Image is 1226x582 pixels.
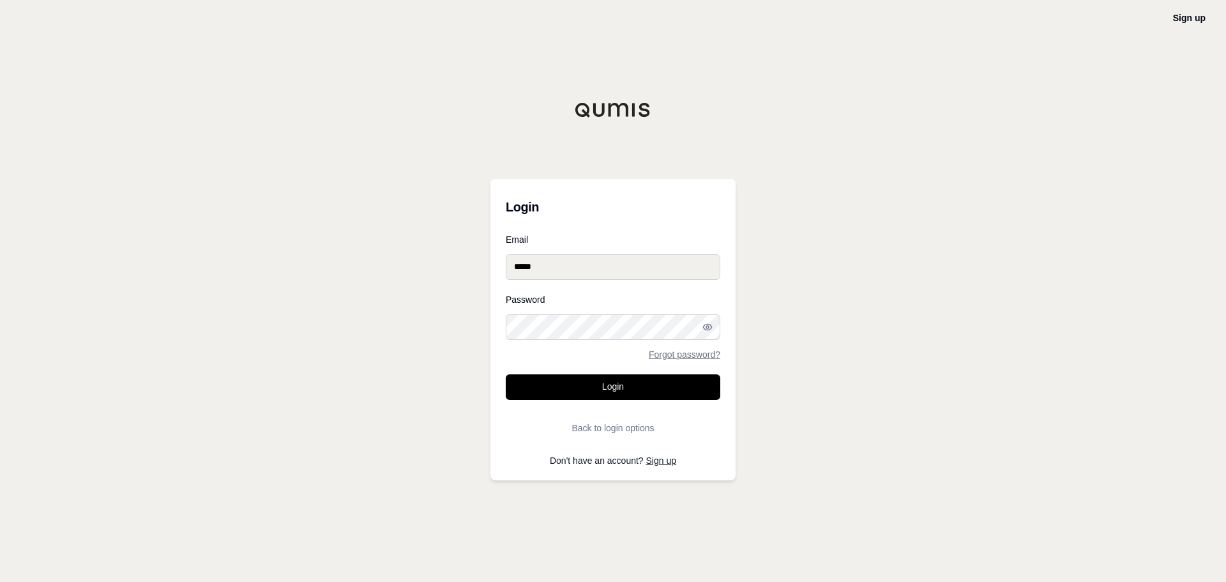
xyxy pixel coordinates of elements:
a: Forgot password? [649,350,720,359]
img: Qumis [575,102,651,118]
label: Email [506,235,720,244]
a: Sign up [646,456,676,466]
button: Login [506,374,720,400]
a: Sign up [1173,13,1206,23]
h3: Login [506,194,720,220]
label: Password [506,295,720,304]
p: Don't have an account? [506,456,720,465]
button: Back to login options [506,415,720,441]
